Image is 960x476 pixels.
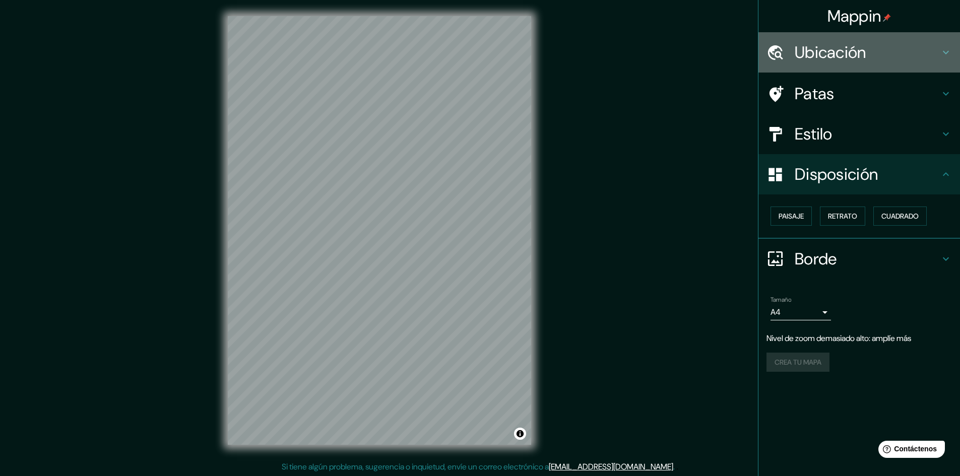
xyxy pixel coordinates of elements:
[795,123,833,145] font: Estilo
[771,307,781,317] font: A4
[873,207,927,226] button: Cuadrado
[676,461,678,472] font: .
[881,212,919,221] font: Cuadrado
[758,154,960,194] div: Disposición
[514,428,526,440] button: Activar o desactivar atribución
[758,114,960,154] div: Estilo
[820,207,865,226] button: Retrato
[771,207,812,226] button: Paisaje
[771,296,791,304] font: Tamaño
[549,461,673,472] a: [EMAIL_ADDRESS][DOMAIN_NAME]
[795,42,866,63] font: Ubicación
[771,304,831,320] div: A4
[758,32,960,73] div: Ubicación
[827,6,881,27] font: Mappin
[758,239,960,279] div: Borde
[673,461,675,472] font: .
[795,83,835,104] font: Patas
[228,16,531,445] canvas: Mapa
[758,74,960,114] div: Patas
[883,14,891,22] img: pin-icon.png
[779,212,804,221] font: Paisaje
[795,248,837,269] font: Borde
[870,437,949,465] iframe: Lanzador de widgets de ayuda
[766,333,911,344] font: Nivel de zoom demasiado alto: amplíe más
[282,461,549,472] font: Si tiene algún problema, sugerencia o inquietud, envíe un correo electrónico a
[675,461,676,472] font: .
[828,212,857,221] font: Retrato
[795,164,878,185] font: Disposición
